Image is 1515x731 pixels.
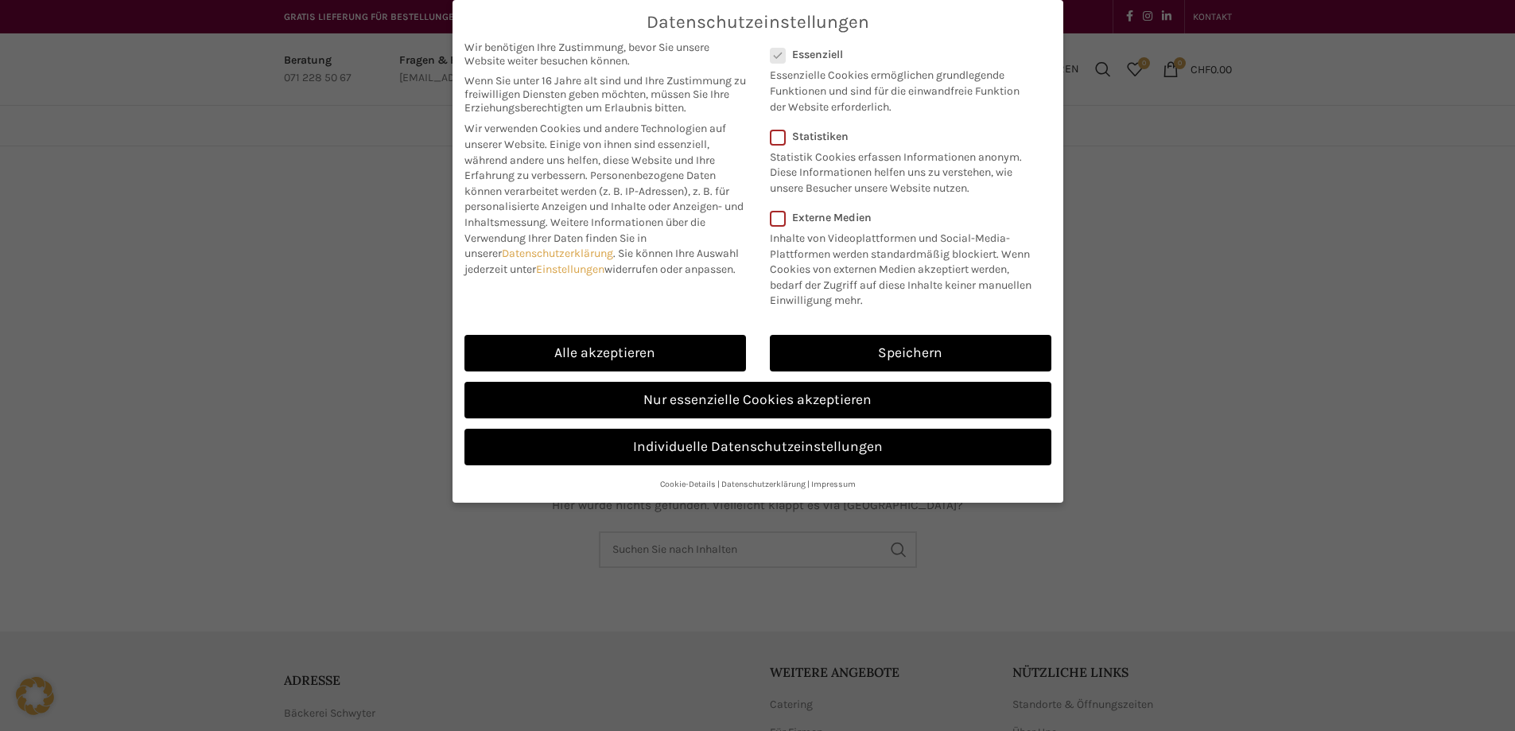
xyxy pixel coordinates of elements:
[770,211,1041,224] label: Externe Medien
[770,335,1051,371] a: Speichern
[811,479,856,489] a: Impressum
[770,224,1041,309] p: Inhalte von Videoplattformen und Social-Media-Plattformen werden standardmäßig blockiert. Wenn Co...
[660,479,716,489] a: Cookie-Details
[770,61,1031,115] p: Essenzielle Cookies ermöglichen grundlegende Funktionen und sind für die einwandfreie Funktion de...
[464,247,739,276] span: Sie können Ihre Auswahl jederzeit unter widerrufen oder anpassen.
[464,382,1051,418] a: Nur essenzielle Cookies akzeptieren
[770,48,1031,61] label: Essenziell
[770,130,1031,143] label: Statistiken
[464,74,746,115] span: Wenn Sie unter 16 Jahre alt sind und Ihre Zustimmung zu freiwilligen Diensten geben möchten, müss...
[536,262,604,276] a: Einstellungen
[464,169,744,229] span: Personenbezogene Daten können verarbeitet werden (z. B. IP-Adressen), z. B. für personalisierte A...
[464,335,746,371] a: Alle akzeptieren
[502,247,613,260] a: Datenschutzerklärung
[464,216,705,260] span: Weitere Informationen über die Verwendung Ihrer Daten finden Sie in unserer .
[464,122,726,182] span: Wir verwenden Cookies und andere Technologien auf unserer Website. Einige von ihnen sind essenzie...
[464,41,746,68] span: Wir benötigen Ihre Zustimmung, bevor Sie unsere Website weiter besuchen können.
[721,479,806,489] a: Datenschutzerklärung
[647,12,869,33] span: Datenschutzeinstellungen
[770,143,1031,196] p: Statistik Cookies erfassen Informationen anonym. Diese Informationen helfen uns zu verstehen, wie...
[464,429,1051,465] a: Individuelle Datenschutzeinstellungen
